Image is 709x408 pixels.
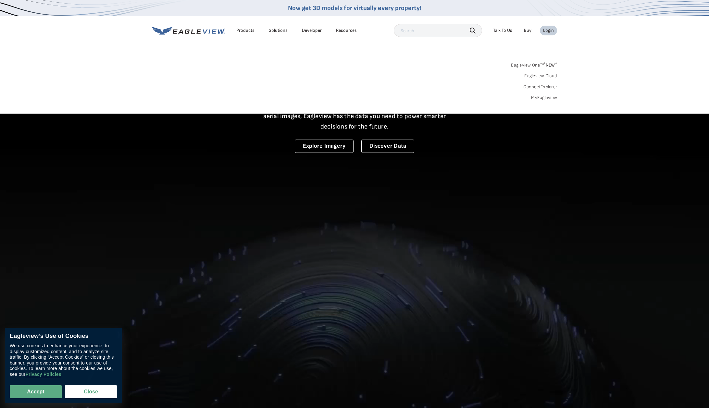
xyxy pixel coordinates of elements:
a: Discover Data [361,140,414,153]
div: Solutions [269,28,288,33]
span: NEW [544,62,557,68]
input: Search [394,24,482,37]
a: ConnectExplorer [523,84,557,90]
a: Now get 3D models for virtually every property! [288,4,421,12]
button: Accept [10,385,62,398]
a: Buy [524,28,531,33]
div: We use cookies to enhance your experience, to display customized content, and to analyze site tra... [10,343,117,377]
a: MyEagleview [531,95,557,101]
button: Close [65,385,117,398]
div: Login [543,28,554,33]
a: Eagleview Cloud [524,73,557,79]
div: Products [236,28,255,33]
a: Explore Imagery [295,140,354,153]
p: A new era starts here. Built on more than 3.5 billion high-resolution aerial images, Eagleview ha... [255,101,454,132]
a: Privacy Policies [25,372,61,377]
div: Eagleview’s Use of Cookies [10,333,117,340]
a: Eagleview One™*NEW* [511,60,557,68]
div: Talk To Us [493,28,512,33]
div: Resources [336,28,357,33]
a: Developer [302,28,322,33]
